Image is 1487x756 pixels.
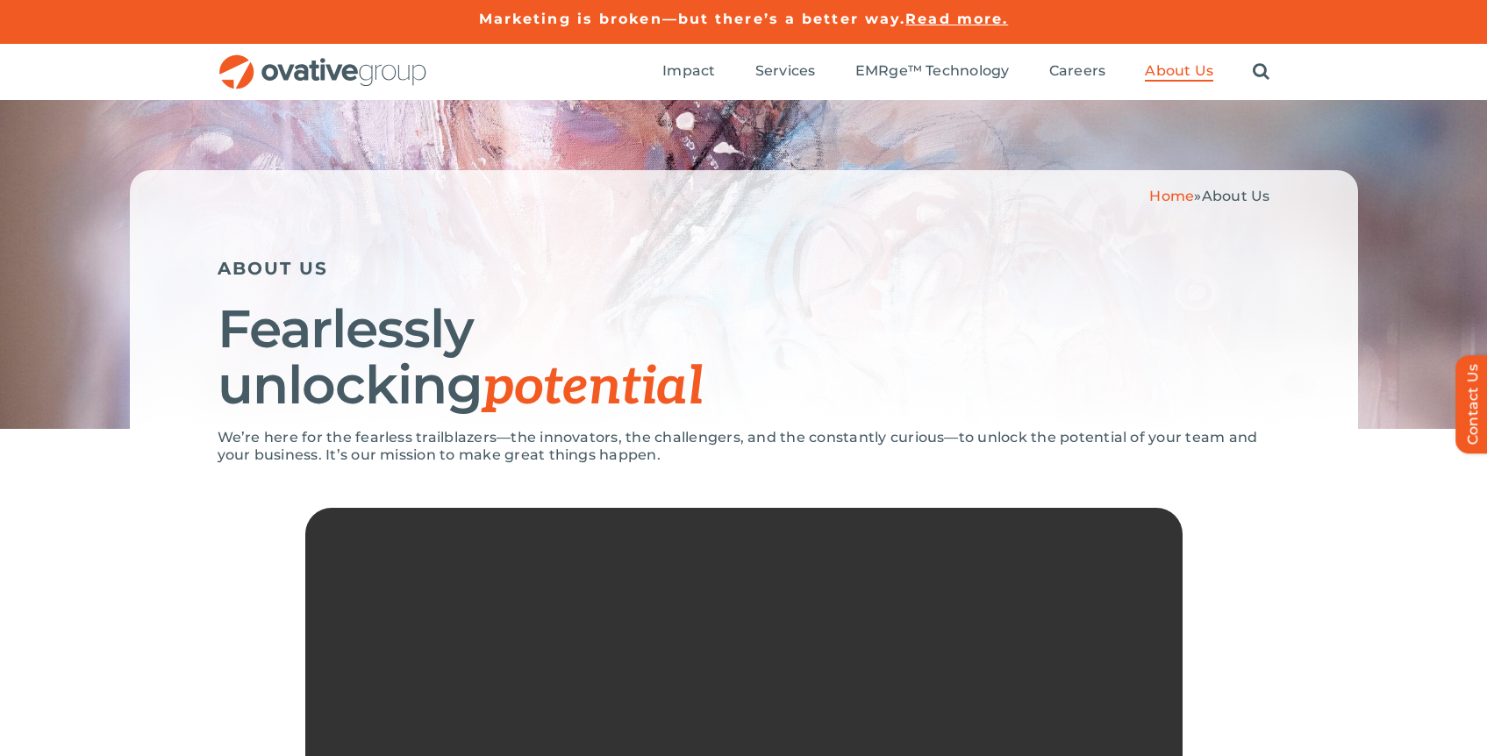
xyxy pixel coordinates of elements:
[1149,188,1194,204] a: Home
[1253,62,1269,82] a: Search
[855,62,1010,82] a: EMRge™ Technology
[218,53,428,69] a: OG_Full_horizontal_RGB
[1202,188,1270,204] span: About Us
[479,11,906,27] a: Marketing is broken—but there’s a better way.
[1145,62,1213,80] span: About Us
[1049,62,1106,82] a: Careers
[218,301,1270,416] h1: Fearlessly unlocking
[218,429,1270,464] p: We’re here for the fearless trailblazers—the innovators, the challengers, and the constantly curi...
[1049,62,1106,80] span: Careers
[662,44,1269,100] nav: Menu
[1149,188,1269,204] span: »
[483,356,703,419] span: potential
[662,62,715,82] a: Impact
[755,62,816,82] a: Services
[905,11,1008,27] a: Read more.
[855,62,1010,80] span: EMRge™ Technology
[218,258,1270,279] h5: ABOUT US
[755,62,816,80] span: Services
[1145,62,1213,82] a: About Us
[662,62,715,80] span: Impact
